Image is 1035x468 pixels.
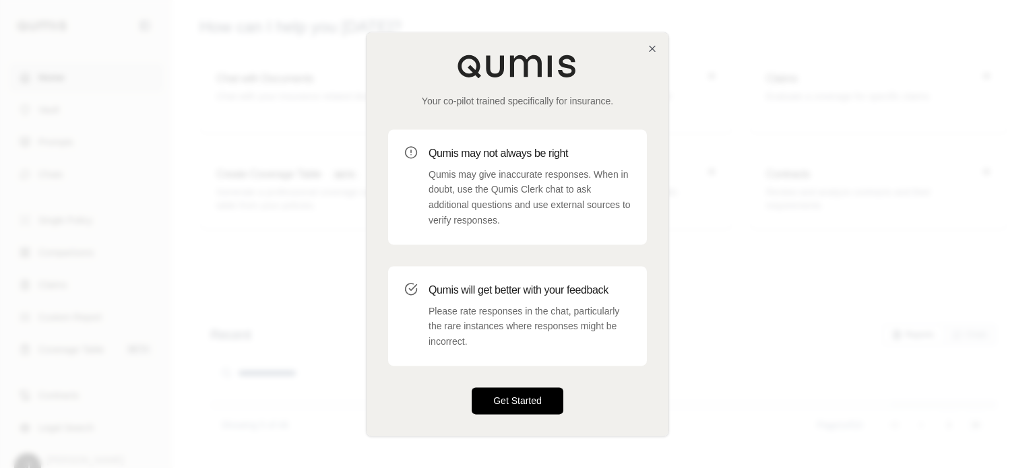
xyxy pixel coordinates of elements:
[457,54,578,78] img: Qumis Logo
[429,145,631,162] h3: Qumis may not always be right
[429,282,631,298] h3: Qumis will get better with your feedback
[429,167,631,228] p: Qumis may give inaccurate responses. When in doubt, use the Qumis Clerk chat to ask additional qu...
[472,387,563,414] button: Get Started
[429,304,631,349] p: Please rate responses in the chat, particularly the rare instances where responses might be incor...
[388,94,647,108] p: Your co-pilot trained specifically for insurance.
